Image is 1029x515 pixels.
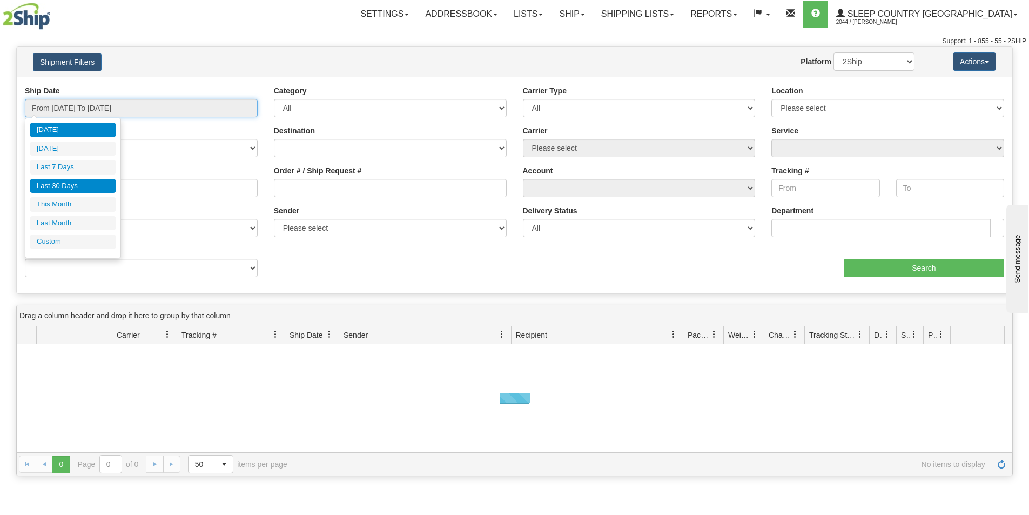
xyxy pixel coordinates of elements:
[551,1,593,28] a: Ship
[786,325,804,344] a: Charge filter column settings
[901,330,910,340] span: Shipment Issues
[905,325,923,344] a: Shipment Issues filter column settings
[771,179,879,197] input: From
[417,1,506,28] a: Addressbook
[845,9,1012,18] span: Sleep Country [GEOGRAPHIC_DATA]
[493,325,511,344] a: Sender filter column settings
[30,197,116,212] li: This Month
[17,305,1012,326] div: grid grouping header
[523,125,548,136] label: Carrier
[158,325,177,344] a: Carrier filter column settings
[953,52,996,71] button: Actions
[30,160,116,175] li: Last 7 Days
[1004,202,1028,312] iframe: chat widget
[771,85,803,96] label: Location
[25,85,60,96] label: Ship Date
[844,259,1004,277] input: Search
[771,125,798,136] label: Service
[290,330,322,340] span: Ship Date
[30,216,116,231] li: Last Month
[117,330,140,340] span: Carrier
[181,330,217,340] span: Tracking #
[274,205,299,216] label: Sender
[705,325,723,344] a: Packages filter column settings
[688,330,710,340] span: Packages
[928,330,937,340] span: Pickup Status
[188,455,287,473] span: items per page
[932,325,950,344] a: Pickup Status filter column settings
[801,56,831,67] label: Platform
[30,179,116,193] li: Last 30 Days
[188,455,233,473] span: Page sizes drop down
[523,205,577,216] label: Delivery Status
[516,330,547,340] span: Recipient
[745,325,764,344] a: Weight filter column settings
[664,325,683,344] a: Recipient filter column settings
[593,1,682,28] a: Shipping lists
[344,330,368,340] span: Sender
[302,460,985,469] span: No items to display
[828,1,1026,28] a: Sleep Country [GEOGRAPHIC_DATA] 2044 / [PERSON_NAME]
[769,330,791,340] span: Charge
[216,456,233,473] span: select
[274,85,307,96] label: Category
[30,235,116,249] li: Custom
[874,330,883,340] span: Delivery Status
[993,456,1010,473] a: Refresh
[352,1,417,28] a: Settings
[266,325,285,344] a: Tracking # filter column settings
[33,53,102,71] button: Shipment Filters
[3,3,50,30] img: logo2044.jpg
[809,330,856,340] span: Tracking Status
[30,142,116,156] li: [DATE]
[30,123,116,137] li: [DATE]
[728,330,751,340] span: Weight
[320,325,339,344] a: Ship Date filter column settings
[195,459,209,470] span: 50
[851,325,869,344] a: Tracking Status filter column settings
[836,17,917,28] span: 2044 / [PERSON_NAME]
[274,125,315,136] label: Destination
[78,455,139,473] span: Page of 0
[3,37,1026,46] div: Support: 1 - 855 - 55 - 2SHIP
[523,165,553,176] label: Account
[771,205,813,216] label: Department
[52,456,70,473] span: Page 0
[506,1,551,28] a: Lists
[682,1,745,28] a: Reports
[523,85,567,96] label: Carrier Type
[878,325,896,344] a: Delivery Status filter column settings
[896,179,1004,197] input: To
[8,9,100,17] div: Send message
[771,165,809,176] label: Tracking #
[274,165,362,176] label: Order # / Ship Request #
